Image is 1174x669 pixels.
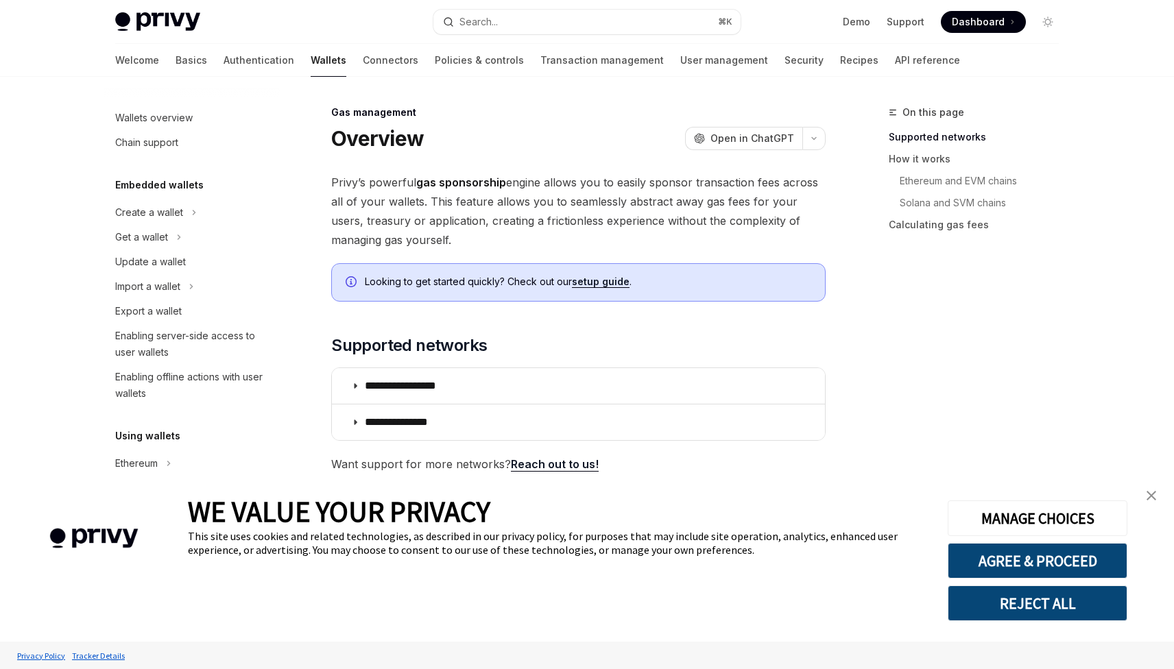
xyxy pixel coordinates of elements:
div: Update a wallet [115,254,186,270]
h1: Overview [331,126,424,151]
div: This site uses cookies and related technologies, as described in our privacy policy, for purposes... [188,529,927,557]
a: Privacy Policy [14,644,69,668]
div: Enabling offline actions with user wallets [115,369,272,402]
div: Search... [459,14,498,30]
a: Connectors [363,44,418,77]
a: setup guide [572,276,630,288]
a: Export a wallet [104,299,280,324]
span: On this page [902,104,964,121]
a: Solana and SVM chains [889,192,1070,214]
a: Security [784,44,824,77]
a: Reach out to us! [511,457,599,472]
div: Export a wallet [115,303,182,319]
div: Wallets overview [115,110,193,126]
svg: Info [346,276,359,290]
img: company logo [21,509,167,568]
span: Privy’s powerful engine allows you to easily sponsor transaction fees across all of your wallets.... [331,173,826,250]
a: Demo [843,15,870,29]
span: Open in ChatGPT [710,132,794,145]
button: Toggle Get a wallet section [104,225,280,250]
h5: Using wallets [115,428,180,444]
a: Recipes [840,44,878,77]
a: Support [887,15,924,29]
strong: gas sponsorship [416,175,506,189]
span: Dashboard [952,15,1005,29]
div: Ethereum [115,455,158,472]
a: Wallets [311,44,346,77]
a: Ethereum and EVM chains [889,170,1070,192]
button: Toggle Create a wallet section [104,200,280,225]
a: Wallets overview [104,106,280,130]
a: Chain support [104,130,280,155]
button: Open in ChatGPT [685,127,802,150]
div: Chain support [115,134,178,151]
a: Welcome [115,44,159,77]
span: ⌘ K [718,16,732,27]
a: Calculating gas fees [889,214,1070,236]
a: Policies & controls [435,44,524,77]
button: Toggle dark mode [1037,11,1059,33]
button: Toggle Ethereum section [104,451,280,476]
a: Supported networks [889,126,1070,148]
a: How it works [889,148,1070,170]
a: Basics [176,44,207,77]
button: Open search [433,10,741,34]
div: Get a wallet [115,229,168,245]
div: Gas management [331,106,826,119]
button: Toggle Import a wallet section [104,274,280,299]
a: API reference [895,44,960,77]
a: Enabling server-side access to user wallets [104,324,280,365]
span: WE VALUE YOUR PRIVACY [188,494,490,529]
button: AGREE & PROCEED [948,543,1127,579]
img: light logo [115,12,200,32]
span: Want support for more networks? [331,454,826,474]
div: Import a wallet [115,278,180,295]
a: Update a wallet [104,250,280,274]
div: Create a wallet [115,204,183,221]
a: Dashboard [941,11,1026,33]
a: Transaction management [540,44,664,77]
a: close banner [1138,482,1165,509]
a: Authentication [224,44,294,77]
span: Looking to get started quickly? Check out our . [365,275,811,289]
a: User management [680,44,768,77]
a: Enabling offline actions with user wallets [104,365,280,406]
a: Tracker Details [69,644,128,668]
h5: Embedded wallets [115,177,204,193]
div: Enabling server-side access to user wallets [115,328,272,361]
button: REJECT ALL [948,585,1127,621]
span: Supported networks [331,334,487,356]
img: close banner [1147,491,1156,500]
button: MANAGE CHOICES [948,500,1127,536]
